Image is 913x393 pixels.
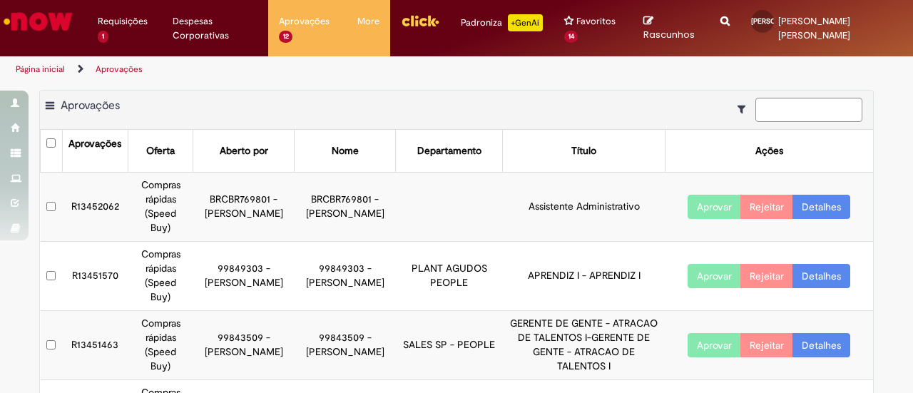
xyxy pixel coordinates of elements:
[98,14,148,29] span: Requisições
[740,264,793,288] button: Rejeitar
[332,144,359,158] div: Nome
[688,333,741,357] button: Aprovar
[220,144,268,158] div: Aberto por
[396,311,503,380] td: SALES SP - PEOPLE
[688,264,741,288] button: Aprovar
[740,195,793,219] button: Rejeitar
[503,173,665,242] td: Assistente Administrativo
[503,242,665,311] td: APRENDIZ I - APRENDIZ I
[193,242,295,311] td: 99849303 - [PERSON_NAME]
[755,144,783,158] div: Ações
[503,311,665,380] td: GERENTE DE GENTE - ATRACAO DE TALENTOS I-GERENTE DE GENTE - ATRACAO DE TALENTOS I
[61,98,120,113] span: Aprovações
[738,104,753,114] i: Mostrar filtros para: Suas Solicitações
[146,144,175,158] div: Oferta
[62,311,128,380] td: R13451463
[16,63,65,75] a: Página inicial
[778,15,850,41] span: [PERSON_NAME] [PERSON_NAME]
[792,195,850,219] a: Detalhes
[11,56,598,83] ul: Trilhas de página
[357,14,379,29] span: More
[295,173,396,242] td: BRCBR769801 - [PERSON_NAME]
[193,311,295,380] td: 99843509 - [PERSON_NAME]
[68,137,121,151] div: Aprovações
[792,333,850,357] a: Detalhes
[792,264,850,288] a: Detalhes
[173,14,257,43] span: Despesas Corporativas
[571,144,596,158] div: Título
[128,173,193,242] td: Compras rápidas (Speed Buy)
[401,10,439,31] img: click_logo_yellow_360x200.png
[508,14,543,31] p: +GenAi
[688,195,741,219] button: Aprovar
[643,15,700,41] a: Rascunhos
[576,14,616,29] span: Favoritos
[62,173,128,242] td: R13452062
[279,31,293,43] span: 12
[396,242,503,311] td: PLANT AGUDOS PEOPLE
[751,16,807,26] span: [PERSON_NAME]
[643,28,695,41] span: Rascunhos
[564,31,578,43] span: 14
[62,242,128,311] td: R13451570
[1,7,75,36] img: ServiceNow
[740,333,793,357] button: Rejeitar
[417,144,481,158] div: Departamento
[461,14,543,31] div: Padroniza
[295,311,396,380] td: 99843509 - [PERSON_NAME]
[96,63,143,75] a: Aprovações
[295,242,396,311] td: 99849303 - [PERSON_NAME]
[279,14,330,29] span: Aprovações
[98,31,108,43] span: 1
[128,242,193,311] td: Compras rápidas (Speed Buy)
[62,130,128,172] th: Aprovações
[128,311,193,380] td: Compras rápidas (Speed Buy)
[193,173,295,242] td: BRCBR769801 - [PERSON_NAME]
